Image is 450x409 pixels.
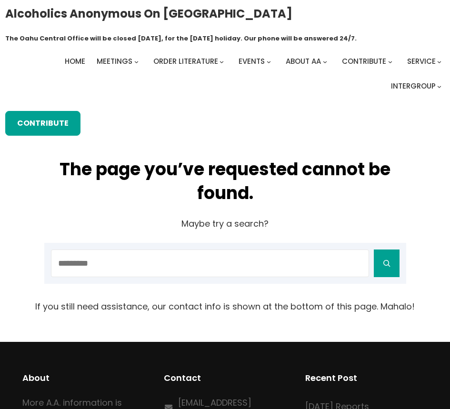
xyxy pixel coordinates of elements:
button: Contribute submenu [388,60,392,64]
span: Contribute [342,56,386,66]
a: Events [239,55,265,68]
a: Contribute [5,111,80,136]
p: Maybe try a search? [44,216,406,231]
span: Order Literature [153,56,218,66]
h2: About [22,371,145,385]
h2: Contact [164,371,286,385]
span: About AA [286,56,321,66]
button: Intergroup submenu [437,84,441,89]
h1: The Oahu Central Office will be closed [DATE], for the [DATE] holiday. Our phone will be answered... [5,34,357,43]
span: Intergroup [391,81,436,91]
button: Meetings submenu [134,60,139,64]
a: Meetings [97,55,132,68]
button: Service submenu [437,60,441,64]
span: Service [407,56,436,66]
a: Contribute [342,55,386,68]
h1: The page you’ve requested cannot be found. [44,158,406,205]
a: About AA [286,55,321,68]
h2: Recent Post [305,371,428,385]
a: Alcoholics Anonymous on [GEOGRAPHIC_DATA] [5,3,292,24]
button: Order Literature submenu [220,60,224,64]
span: Meetings [97,56,132,66]
a: Home [65,55,85,68]
span: Events [239,56,265,66]
nav: Intergroup [5,55,445,93]
button: Events submenu [267,60,271,64]
p: If you still need assistance, our contact info is shown at the bottom of this page. Mahalo! [22,299,428,314]
a: Intergroup [391,80,436,93]
button: Search [374,249,400,277]
a: Service [407,55,436,68]
button: About AA submenu [323,60,327,64]
span: Home [65,56,85,66]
